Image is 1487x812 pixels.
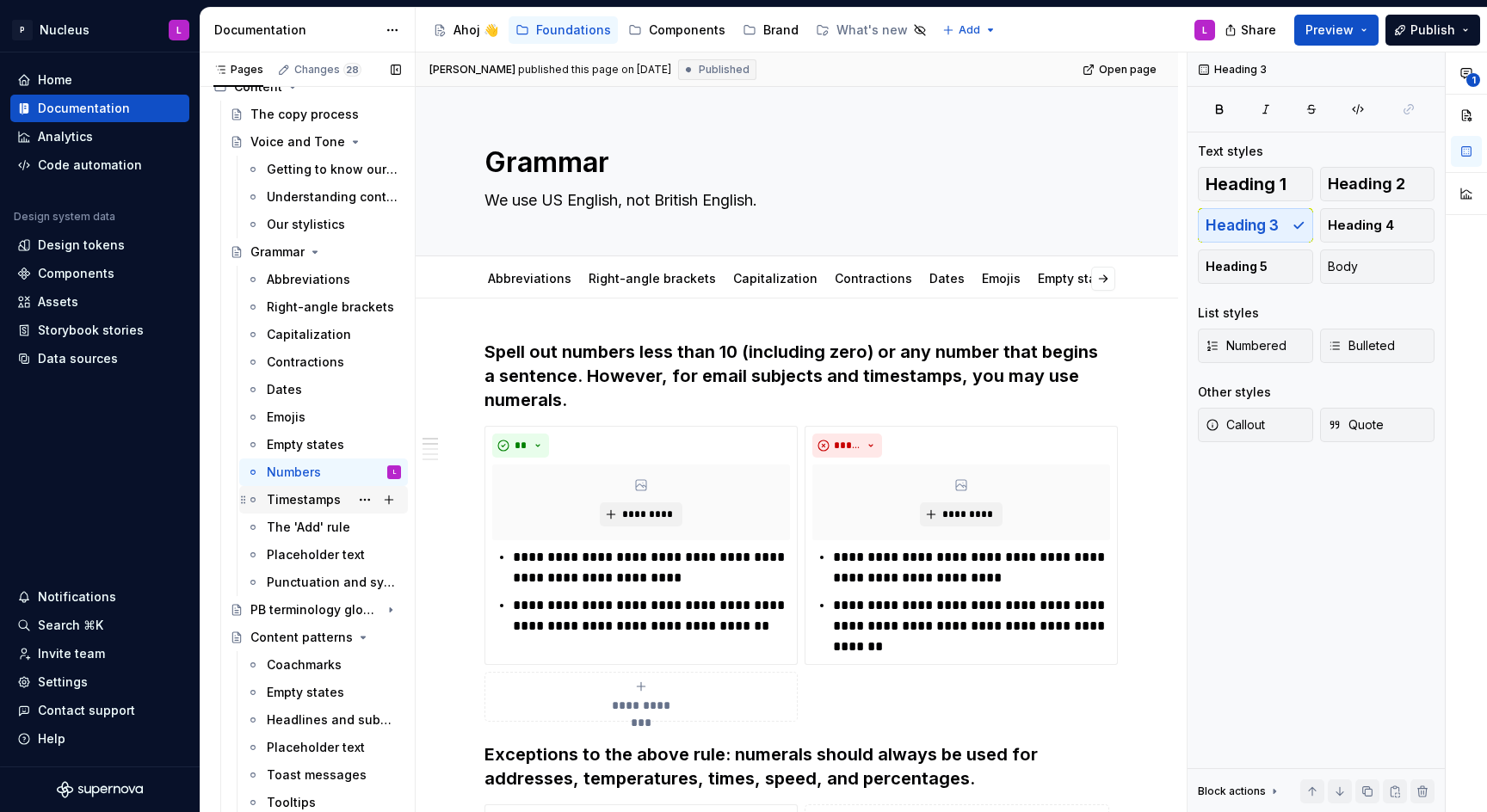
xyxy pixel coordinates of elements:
[959,23,980,37] span: Add
[250,243,305,261] div: Grammar
[239,541,408,569] a: Placeholder text
[649,22,725,39] div: Components
[10,317,189,344] a: Storybook stories
[57,781,143,798] svg: Supernova Logo
[10,697,189,724] button: Contact support
[267,739,365,756] div: Placeholder text
[38,588,116,606] div: Notifications
[239,431,408,458] a: Empty states
[38,730,65,747] div: Help
[937,18,1002,42] button: Add
[393,464,396,481] div: L
[239,761,408,789] a: Toast messages
[267,188,398,206] div: Understanding context
[267,271,350,288] div: Abbreviations
[10,668,189,696] a: Settings
[922,260,972,296] div: Dates
[10,123,189,151] a: Analytics
[10,725,189,753] button: Help
[426,13,934,47] div: Page tree
[267,409,305,426] div: Emojis
[1198,408,1313,442] button: Callout
[481,142,1106,183] textarea: Grammar
[267,381,302,398] div: Dates
[38,674,88,691] div: Settings
[214,22,377,39] div: Documentation
[509,16,618,44] a: Foundations
[726,260,824,296] div: Capitalization
[488,271,571,286] a: Abbreviations
[267,354,344,371] div: Contractions
[484,742,1109,790] h3: Exceptions to the above rule: numerals should always be used for addresses, temperatures, times, ...
[589,271,716,286] a: Right-angle brackets
[1328,258,1358,275] span: Body
[10,640,189,667] a: Invite team
[38,100,130,117] div: Documentation
[975,260,1027,296] div: Emojis
[1320,408,1435,442] button: Quote
[481,187,1106,214] textarea: We use US English, not British English.
[12,20,33,40] div: P
[239,266,408,293] a: Abbreviations
[1328,217,1394,234] span: Heading 4
[239,458,408,486] a: NumbersL
[1328,416,1384,434] span: Quote
[267,546,365,563] div: Placeholder text
[239,734,408,761] a: Placeholder text
[38,265,114,282] div: Components
[1328,175,1405,193] span: Heading 2
[1202,23,1207,37] div: L
[10,288,189,316] a: Assets
[250,106,359,123] div: The copy process
[835,271,912,286] a: Contractions
[1294,15,1379,46] button: Preview
[1410,22,1455,39] span: Publish
[1198,784,1266,798] div: Block actions
[10,95,189,122] a: Documentation
[10,345,189,372] a: Data sources
[733,271,818,286] a: Capitalization
[38,645,105,662] div: Invite team
[10,612,189,639] button: Search ⌘K
[38,322,144,339] div: Storybook stories
[267,794,316,811] div: Tooltips
[207,73,408,101] div: Content
[10,260,189,287] a: Components
[267,519,350,536] div: The 'Add' rule
[1320,249,1435,284] button: Body
[518,63,671,77] div: published this page on [DATE]
[1385,15,1480,46] button: Publish
[621,16,732,44] a: Components
[239,679,408,706] a: Empty states
[267,711,398,729] div: Headlines and subheads
[1328,337,1395,354] span: Bulleted
[267,436,344,453] div: Empty states
[267,766,367,784] div: Toast messages
[239,403,408,431] a: Emojis
[1099,63,1157,77] span: Open page
[1198,329,1313,363] button: Numbered
[38,702,135,719] div: Contact support
[1198,304,1259,322] div: List styles
[239,183,408,211] a: Understanding context
[1198,384,1271,401] div: Other styles
[239,376,408,403] a: Dates
[809,16,934,44] a: What's new
[250,601,380,618] div: PB terminology glossary
[836,22,908,39] div: What's new
[1216,15,1287,46] button: Share
[40,22,89,39] div: Nucleus
[536,22,611,39] div: Foundations
[1320,329,1435,363] button: Bulleted
[239,321,408,348] a: Capitalization
[3,11,196,48] button: PNucleusL
[982,271,1021,286] a: Emojis
[1320,167,1435,201] button: Heading 2
[267,216,345,233] div: Our stylistics
[267,656,342,674] div: Coachmarks
[1320,208,1435,243] button: Heading 4
[239,293,408,321] a: Right-angle brackets
[250,133,345,151] div: Voice and Tone
[736,16,805,44] a: Brand
[267,326,351,343] div: Capitalization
